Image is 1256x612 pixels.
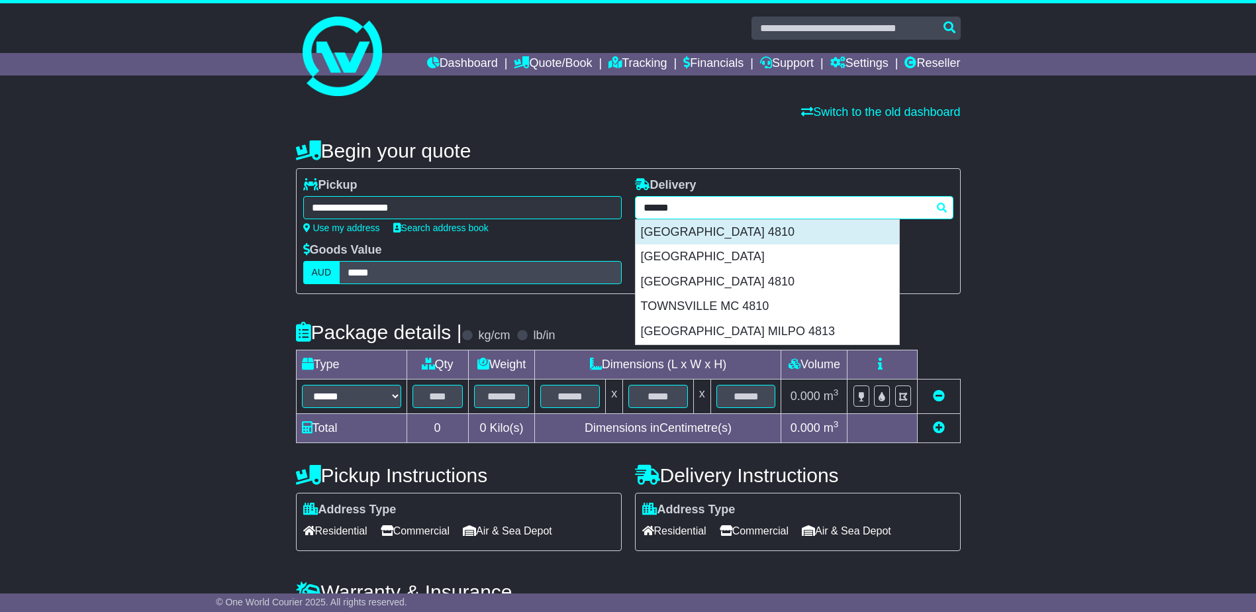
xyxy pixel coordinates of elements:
span: © One World Courier 2025. All rights reserved. [216,597,407,607]
label: lb/in [533,329,555,343]
a: Search address book [393,223,489,233]
h4: Warranty & Insurance [296,581,961,603]
a: Quote/Book [514,53,592,76]
a: Dashboard [427,53,498,76]
label: Delivery [635,178,697,193]
td: Volume [781,350,847,380]
a: Settings [830,53,889,76]
span: 0 [479,421,486,434]
h4: Package details | [296,321,462,343]
a: Add new item [933,421,945,434]
span: 0.000 [791,421,820,434]
a: Support [760,53,814,76]
span: Commercial [720,521,789,541]
span: Air & Sea Depot [463,521,552,541]
span: m [824,389,839,403]
td: Dimensions in Centimetre(s) [535,414,781,443]
sup: 3 [834,419,839,429]
div: TOWNSVILLE MC 4810 [636,294,899,319]
td: Dimensions (L x W x H) [535,350,781,380]
div: [GEOGRAPHIC_DATA] 4810 [636,220,899,245]
typeahead: Please provide city [635,196,953,219]
span: Residential [642,521,706,541]
div: [GEOGRAPHIC_DATA] 4810 [636,270,899,295]
label: AUD [303,261,340,284]
a: Use my address [303,223,380,233]
td: Total [296,414,407,443]
td: Weight [468,350,535,380]
sup: 3 [834,387,839,397]
td: Kilo(s) [468,414,535,443]
td: Type [296,350,407,380]
label: kg/cm [478,329,510,343]
label: Address Type [642,503,736,517]
span: m [824,421,839,434]
span: Air & Sea Depot [802,521,891,541]
div: [GEOGRAPHIC_DATA] MILPO 4813 [636,319,899,344]
a: Financials [683,53,744,76]
a: Remove this item [933,389,945,403]
h4: Delivery Instructions [635,464,961,486]
span: Commercial [381,521,450,541]
label: Address Type [303,503,397,517]
td: x [693,380,710,414]
a: Reseller [904,53,960,76]
td: Qty [407,350,468,380]
span: 0.000 [791,389,820,403]
h4: Begin your quote [296,140,961,162]
span: Residential [303,521,367,541]
td: 0 [407,414,468,443]
label: Pickup [303,178,358,193]
label: Goods Value [303,243,382,258]
h4: Pickup Instructions [296,464,622,486]
a: Tracking [608,53,667,76]
a: Switch to the old dashboard [801,105,960,119]
td: x [606,380,623,414]
div: [GEOGRAPHIC_DATA] [636,244,899,270]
